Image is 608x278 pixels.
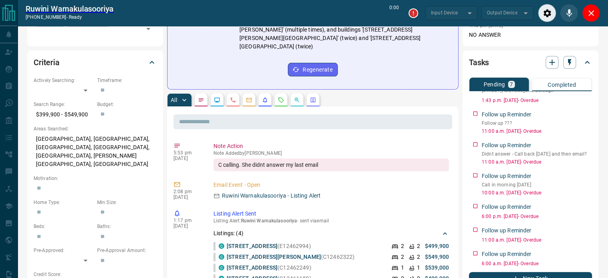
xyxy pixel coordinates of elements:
[173,218,201,223] p: 1:17 pm
[34,247,93,254] p: Pre-Approved:
[213,210,449,218] p: Listing Alert Sent
[173,223,201,229] p: [DATE]
[246,97,252,103] svg: Emails
[482,150,592,158] p: Didnt answer - Call back [DATE] and then email?
[482,181,592,188] p: Call in morning [DATE]
[97,77,157,84] p: Timeframe:
[97,101,157,108] p: Budget:
[213,142,449,150] p: Note Action
[173,194,201,200] p: [DATE]
[213,158,449,171] div: C calling. She didnt answer my last email
[213,150,449,156] p: Note Added by [PERSON_NAME]
[469,31,592,39] p: NO ANSWER
[262,97,268,103] svg: Listing Alerts
[143,23,154,34] button: Open
[482,158,592,166] p: 11:00 a.m. [DATE] - Overdue
[227,254,321,260] a: [STREET_ADDRESS][PERSON_NAME]
[219,243,224,249] div: condos.ca
[34,101,93,108] p: Search Range:
[425,242,449,250] p: $499,900
[213,226,449,241] div: Listings: (4)
[482,110,531,119] p: Follow up Reminder
[227,242,311,250] p: (E12462994)
[213,218,449,224] p: Listing Alert : - sent via email
[26,4,114,14] a: Ruwini Warnakulasooriya
[227,264,277,271] a: [STREET_ADDRESS]
[34,77,93,84] p: Actively Searching:
[173,156,201,161] p: [DATE]
[34,199,93,206] p: Home Type:
[538,4,556,22] div: Audio Settings
[401,242,404,250] p: 2
[482,226,531,235] p: Follow up Reminder
[548,82,576,88] p: Completed
[389,4,399,22] p: 0:00
[482,189,592,196] p: 10:00 a.m. [DATE] - Overdue
[482,250,531,258] p: Follow up Reminder
[97,247,157,254] p: Pre-Approval Amount:
[219,265,224,270] div: condos.ca
[97,223,157,230] p: Baths:
[417,242,420,250] p: 2
[560,4,578,22] div: Mute
[213,181,449,189] p: Email Event - Open
[69,14,82,20] span: ready
[34,132,157,171] p: [GEOGRAPHIC_DATA], [GEOGRAPHIC_DATA], [GEOGRAPHIC_DATA], [GEOGRAPHIC_DATA], [GEOGRAPHIC_DATA], [P...
[34,53,157,72] div: Criteria
[310,97,316,103] svg: Agent Actions
[34,271,157,278] p: Credit Score:
[198,97,204,103] svg: Notes
[34,125,157,132] p: Areas Searched:
[227,253,355,261] p: (C12462322)
[482,260,592,267] p: 6:00 a.m. [DATE] - Overdue
[482,120,592,127] p: Follow up ???
[26,14,114,21] p: [PHONE_NUMBER] -
[425,253,449,261] p: $549,900
[97,199,157,206] p: Min Size:
[173,150,201,156] p: 5:53 pm
[278,97,284,103] svg: Requests
[34,175,157,182] p: Motivation:
[417,264,420,272] p: 1
[482,203,531,211] p: Follow up Reminder
[482,97,592,104] p: 1:43 p.m. [DATE] - Overdue
[482,172,531,180] p: Follow up Reminder
[173,189,201,194] p: 2:08 pm
[222,192,321,200] p: Ruwini Warnakulasooriya - Listing Alert
[294,97,300,103] svg: Opportunities
[214,97,220,103] svg: Lead Browsing Activity
[482,236,592,244] p: 11:00 a.m. [DATE] - Overdue
[425,264,449,272] p: $539,000
[239,17,452,51] p: Repeatedly viewed '[STREET_ADDRESS]' (multiple times), '[STREET_ADDRESS][PERSON_NAME]' (multiple ...
[582,4,600,22] div: Close
[482,128,592,135] p: 11:00 a.m. [DATE] - Overdue
[34,108,93,121] p: $399,900 - $549,900
[469,56,489,69] h2: Tasks
[219,254,224,260] div: condos.ca
[483,82,505,87] p: Pending
[510,82,513,87] p: 7
[482,141,531,150] p: Follow up Reminder
[401,264,404,272] p: 1
[230,97,236,103] svg: Calls
[241,218,297,224] span: Ruwini Warnakulasooriya
[227,264,311,272] p: (C12462249)
[171,97,177,103] p: All
[34,223,93,230] p: Beds:
[227,243,277,249] a: [STREET_ADDRESS]
[469,53,592,72] div: Tasks
[34,56,60,69] h2: Criteria
[482,213,592,220] p: 6:00 p.m. [DATE] - Overdue
[288,63,338,76] button: Regenerate
[417,253,420,261] p: 2
[213,229,243,238] p: Listings: ( 4 )
[401,253,404,261] p: 2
